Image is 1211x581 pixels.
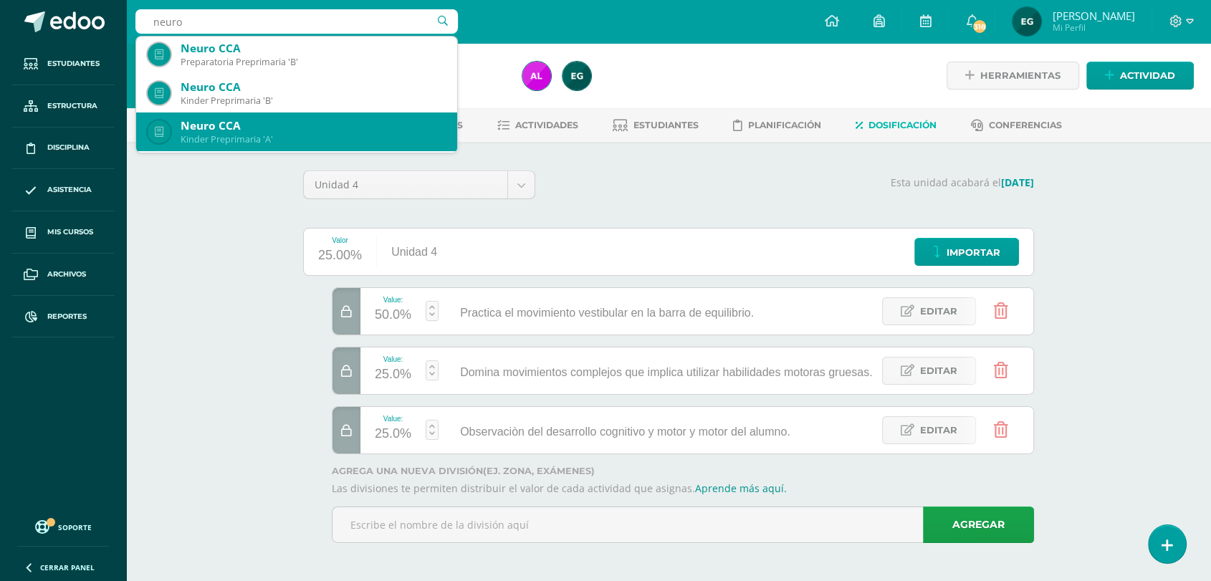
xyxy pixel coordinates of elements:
label: Agrega una nueva división [332,466,1034,476]
a: Agregar [923,506,1034,543]
a: Aprende más aquí. [695,481,787,495]
div: Value: [375,355,411,363]
span: Cerrar panel [40,562,95,572]
div: Preparatoria Preprimaria 'B' [181,56,446,68]
a: Mis cursos [11,211,115,254]
input: Escribe el nombre de la división aquí [332,507,1033,542]
div: Unidad 4 [377,229,451,275]
span: Reportes [47,311,87,322]
input: Busca un usuario... [135,9,458,34]
a: Herramientas [947,62,1079,90]
a: Unidad 4 [304,171,535,198]
a: Planificación [733,114,821,137]
div: 25.00% [318,244,362,267]
span: 318 [972,19,987,34]
span: Mis cursos [47,226,93,238]
div: 25.0% [375,423,411,446]
div: Kinder Preprimaria 'A' [181,133,446,145]
img: 4615313cb8110bcdf70a3d7bb033b77e.png [563,62,591,90]
span: Soporte [58,522,92,532]
a: Disciplina [11,128,115,170]
span: Estudiantes [633,120,699,130]
span: Asistencia [47,184,92,196]
span: Unidad 4 [315,171,497,198]
a: Soporte [17,517,109,536]
span: Estructura [47,100,97,112]
div: Neuro CCA [181,41,446,56]
p: Esta unidad acabará el [552,176,1034,189]
span: Actividad [1120,62,1175,89]
span: Editar [920,417,957,443]
span: Practica el movimiento vestibular en la barra deequilibrio [460,307,754,319]
div: Neuro CCA [181,80,446,95]
a: Estudiantes [613,114,699,137]
span: Disciplina [47,142,90,153]
p: Las divisiones te permiten distribuir el valor de cada actividad que asignas. [332,482,1034,495]
a: Dosificación [856,114,937,137]
a: Estudiantes [11,43,115,85]
span: [PERSON_NAME] [1052,9,1134,23]
div: Neuro CCA [181,118,446,133]
span: Importar [947,239,1000,266]
img: 4615313cb8110bcdf70a3d7bb033b77e.png [1013,7,1041,36]
strong: (ej. Zona, Exámenes) [483,466,595,476]
div: 50.0% [375,304,411,327]
span: Editar [920,357,957,384]
a: Reportes [11,296,115,338]
span: Planificación [748,120,821,130]
a: Actividad [1086,62,1194,90]
a: Archivos [11,254,115,296]
span: Observaciòn del desarrollo cognitivo y motor y motor del alumno [460,426,790,438]
a: Actividades [497,114,578,137]
a: Importar [914,238,1019,266]
span: Conferencias [989,120,1062,130]
span: Mi Perfil [1052,21,1134,34]
span: Editar [920,298,957,325]
div: Valor [318,236,362,244]
a: Asistencia [11,169,115,211]
div: Value: [375,296,411,304]
strong: [DATE] [1001,176,1034,189]
span: Dosificación [868,120,937,130]
a: Conferencias [971,114,1062,137]
div: Kinder Preprimaria 'B' [181,95,446,107]
img: cf7b0ba9d64a6fd7e1eb60ae4a29dbc1.png [522,62,551,90]
span: Archivos [47,269,86,280]
a: Estructura [11,85,115,128]
span: Domina movimientos complejos que implica utilizar habilidades motoras gruesas. [460,366,872,378]
div: 25.0% [375,363,411,386]
span: Herramientas [980,62,1061,89]
span: Estudiantes [47,58,100,69]
div: Value: [375,415,411,423]
span: Actividades [515,120,578,130]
